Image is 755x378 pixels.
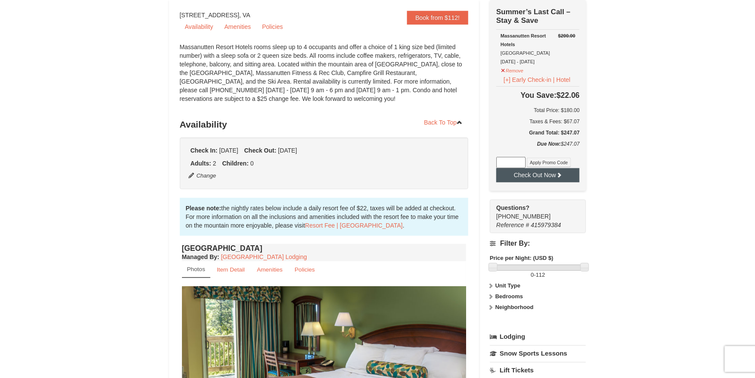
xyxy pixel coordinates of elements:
[222,160,248,167] strong: Children:
[558,33,576,38] del: $200.00
[496,204,529,211] strong: Questions?
[490,362,586,378] a: Lift Tickets
[501,33,546,47] strong: Massanutten Resort Hotels
[531,222,561,228] span: 415979384
[182,244,467,253] h4: [GEOGRAPHIC_DATA]
[294,266,315,273] small: Policies
[521,91,557,100] span: You Save:
[289,261,320,278] a: Policies
[496,106,580,115] h6: Total Price: $180.00
[187,266,205,272] small: Photos
[536,272,545,278] span: 112
[211,261,251,278] a: Item Detail
[496,8,570,25] strong: Summer’s Last Call – Stay & Save
[501,31,575,66] div: [GEOGRAPHIC_DATA] [DATE] - [DATE]
[182,253,217,260] span: Managed By
[496,91,580,100] h4: $22.06
[496,222,529,228] span: Reference #
[219,147,238,154] span: [DATE]
[180,198,469,236] div: the nightly rates below include a daily resort fee of $22, taxes will be added at checkout. For m...
[490,345,586,361] a: Snow Sports Lessons
[219,20,256,33] a: Amenities
[490,240,586,247] h4: Filter By:
[180,116,469,133] h3: Availability
[180,20,219,33] a: Availability
[244,147,276,154] strong: Check Out:
[251,160,254,167] span: 0
[495,304,534,310] strong: Neighborhood
[496,168,580,182] button: Check Out Now
[407,11,469,25] a: Book from $112!
[501,75,573,84] button: [+] Early Check-in | Hotel
[490,255,553,261] strong: Price per Night: (USD $)
[495,293,523,300] strong: Bedrooms
[305,222,403,229] a: Resort Fee | [GEOGRAPHIC_DATA]
[221,253,307,260] a: [GEOGRAPHIC_DATA] Lodging
[490,271,586,279] label: -
[278,147,297,154] span: [DATE]
[217,266,245,273] small: Item Detail
[213,160,216,167] span: 2
[496,128,580,137] h5: Grand Total: $247.07
[496,117,580,126] div: Taxes & Fees: $67.07
[251,261,288,278] a: Amenities
[531,272,534,278] span: 0
[527,158,571,167] button: Apply Promo Code
[191,147,218,154] strong: Check In:
[191,160,211,167] strong: Adults:
[537,141,561,147] strong: Due Now:
[496,203,570,220] span: [PHONE_NUMBER]
[419,116,469,129] a: Back To Top
[182,253,219,260] strong: :
[188,171,217,181] button: Change
[501,64,524,75] button: Remove
[257,20,288,33] a: Policies
[257,266,283,273] small: Amenities
[495,282,520,289] strong: Unit Type
[186,205,221,212] strong: Please note:
[180,43,469,112] div: Massanutten Resort Hotels rooms sleep up to 4 occupants and offer a choice of 1 king size bed (li...
[490,329,586,344] a: Lodging
[182,261,210,278] a: Photos
[496,140,580,157] div: $247.07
